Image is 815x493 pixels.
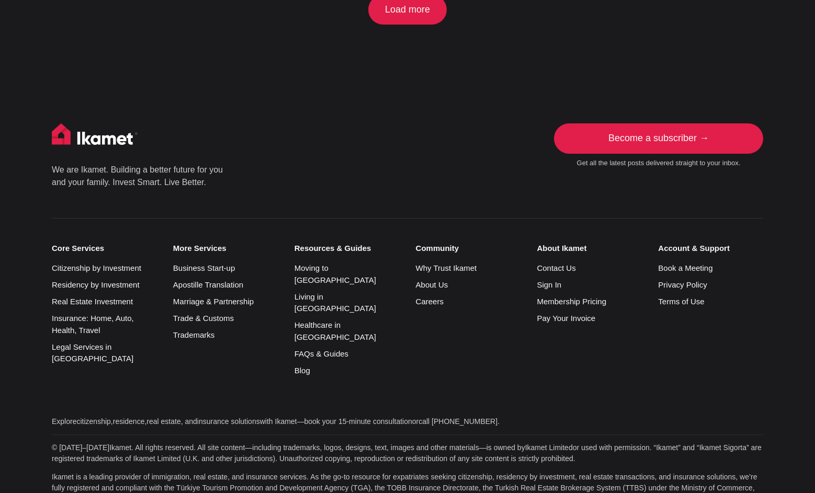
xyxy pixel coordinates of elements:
a: Citizenship by Investment [52,263,141,272]
a: Legal Services in [GEOGRAPHIC_DATA] [52,342,133,363]
a: Residency by Investment [52,280,140,289]
a: Ikamet Limited [525,443,573,452]
small: Get all the latest posts delivered straight to your inbox. [554,159,763,168]
a: Moving to [GEOGRAPHIC_DATA] [295,263,376,284]
a: Pay Your Invoice [537,314,595,323]
small: Resources & Guides [295,244,400,253]
a: call [PHONE_NUMBER] [418,417,497,426]
p: We are Ikamet. Building a better future for you and your family. Invest Smart. Live Better. [52,164,224,189]
a: About Us [416,280,448,289]
a: Why Trust Ikamet [416,263,477,272]
a: Careers [416,297,444,306]
a: Real Estate Investment [52,297,133,306]
a: Membership Pricing [537,297,606,306]
a: real estate [146,417,180,426]
a: Insurance: Home, Auto, Health, Travel [52,314,134,335]
a: Trade & Customs [173,314,234,323]
small: Community [416,244,521,253]
p: Explore , , , and with Ikamet— or . [52,416,763,427]
a: Apostille Translation [173,280,243,289]
a: Contact Us [537,263,575,272]
a: book your 15-minute consultation [304,417,412,426]
a: Trademarks [173,330,214,339]
a: Sign In [537,280,561,289]
a: Ikamet Sigorta [699,443,746,452]
a: citizenship [76,417,110,426]
a: FAQs & Guides [295,349,348,358]
a: insurance solutions [197,417,260,426]
small: Account & Support [658,244,763,253]
a: Book a Meeting [658,263,712,272]
small: More Services [173,244,278,253]
a: Ikamet [656,443,678,452]
small: About Ikamet [537,244,642,253]
a: residence [113,417,145,426]
a: Marriage & Partnership [173,297,254,306]
img: Ikamet home [52,123,138,150]
a: Privacy Policy [658,280,707,289]
p: © [DATE]–[DATE] . All rights reserved. All site content—including trademarks, logos, designs, tex... [52,442,763,464]
a: Terms of Use [658,297,704,306]
a: Blog [295,366,310,375]
a: Ikamet [109,443,131,452]
a: Living in [GEOGRAPHIC_DATA] [295,292,376,313]
a: Healthcare in [GEOGRAPHIC_DATA] [295,320,376,341]
a: Become a subscriber → [554,123,763,154]
small: Core Services [52,244,157,253]
a: Business Start-up [173,263,235,272]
